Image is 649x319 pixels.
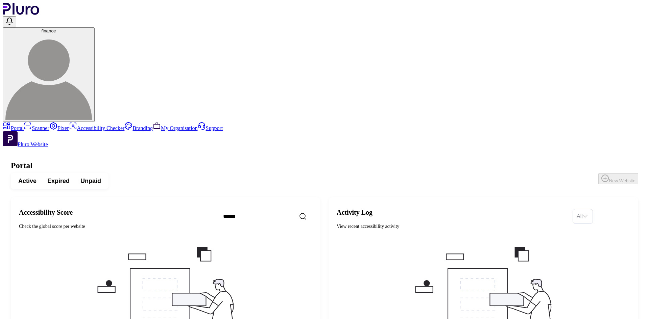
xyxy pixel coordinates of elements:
h1: Portal [11,161,638,170]
a: Support [198,125,223,131]
a: Branding [124,125,153,131]
button: Active [13,175,42,187]
a: Logo [3,10,40,16]
input: Search [218,209,334,223]
button: New Website [598,173,638,184]
a: Open Pluro Website [3,141,48,147]
button: Open notifications, you have undefined new notifications [3,16,16,27]
div: View recent accessibility activity [337,223,567,230]
button: Unpaid [75,175,106,187]
div: Check the global score per website [19,223,212,230]
img: finance [5,33,92,120]
a: Portal [3,125,24,131]
span: Active [18,177,37,185]
span: Expired [47,177,70,185]
button: Expired [42,175,75,187]
a: My Organisation [153,125,198,131]
a: Accessibility Checker [69,125,125,131]
h2: Accessibility Score [19,208,212,216]
button: financefinance [3,27,95,122]
span: finance [42,28,56,33]
span: Unpaid [80,177,101,185]
a: Fixer [49,125,69,131]
h2: Activity Log [337,208,567,216]
aside: Sidebar menu [3,122,646,148]
div: Set sorting [573,209,593,224]
a: Scanner [24,125,49,131]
